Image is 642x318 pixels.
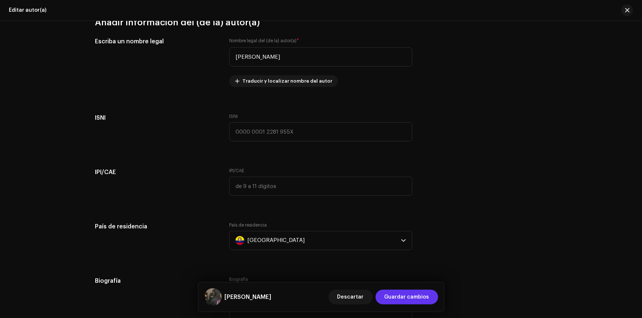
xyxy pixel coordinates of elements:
div: [GEOGRAPHIC_DATA] [247,231,305,250]
input: 0000 0001 2281 955X [229,122,412,141]
span: Guardar cambios [384,290,429,304]
h5: País de residencia [95,222,218,231]
small: Nombre legal del (de la) autor(a) [229,37,297,44]
span: Ecuador [235,231,401,250]
h5: Biografía [95,277,218,285]
input: John Alan Doe [229,47,412,66]
label: IPI/CAE [229,168,244,174]
span: Traducir y localizar nombre del autor [242,74,332,88]
h3: Añadir información del (de la) autor(a) [95,17,547,28]
button: Traducir y localizar nombre del autor [229,75,338,87]
div: dropdown trigger [401,231,406,250]
h5: Freddy Gurumendi [225,293,272,301]
label: Biografía [229,277,248,282]
button: Guardar cambios [376,290,438,304]
img: db00e455-9f10-41b6-a740-ee8e4c71481d [204,288,222,306]
button: Descartar [329,290,373,304]
h5: IPI/CAE [95,168,218,177]
span: Descartar [337,290,364,304]
label: País de residencia [229,222,267,228]
input: de 9 a 11 dígitos [229,177,412,196]
h5: Escriba un nombre legal [95,37,218,46]
label: ISNI [229,113,238,119]
h5: ISNI [95,113,218,122]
